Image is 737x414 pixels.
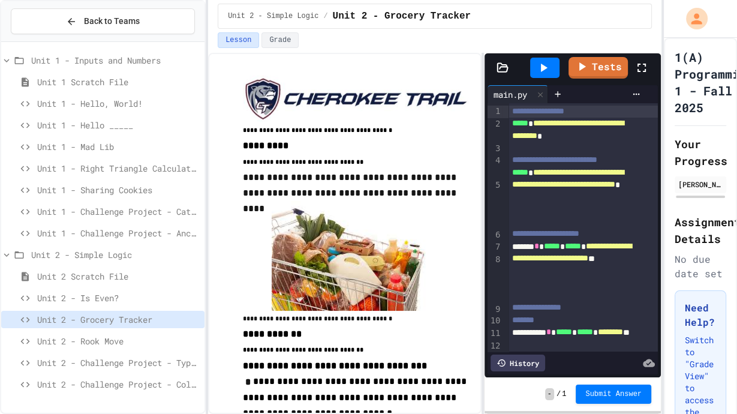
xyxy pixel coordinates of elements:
div: 9 [488,304,503,316]
span: Unit 1 - Hello _____ [37,119,200,131]
div: 6 [488,229,503,241]
div: 7 [488,241,503,254]
span: 1 [562,389,566,399]
h2: Assignment Details [675,214,726,247]
div: 5 [488,179,503,229]
span: Back to Teams [84,15,140,28]
div: main.py [488,88,533,101]
span: Unit 2 - Simple Logic [228,11,318,21]
div: 12 [488,340,503,365]
span: Unit 2 - Grocery Tracker [333,9,471,23]
span: Submit Answer [585,389,642,399]
div: 4 [488,155,503,180]
span: Unit 1 - Hello, World! [37,97,200,110]
a: Tests [568,57,628,79]
button: Submit Answer [576,385,651,404]
span: / [556,389,561,399]
span: Unit 1 - Mad Lib [37,140,200,153]
div: My Account [673,5,711,32]
div: 3 [488,143,503,155]
div: [PERSON_NAME] [678,179,723,190]
span: Unit 1 - Sharing Cookies [37,184,200,196]
span: Unit 1 - Inputs and Numbers [31,54,200,67]
span: Unit 2 - Grocery Tracker [37,313,200,326]
h3: Need Help? [685,301,716,329]
span: Unit 1 - Challenge Project - Cat Years Calculator [37,205,200,218]
span: Unit 2 - Challenge Project - Colors on Chessboard [37,378,200,391]
div: 11 [488,328,503,340]
h2: Your Progress [675,136,726,169]
span: Unit 1 - Challenge Project - Ancient Pyramid [37,227,200,239]
div: 8 [488,254,503,304]
div: 10 [488,315,503,328]
button: Back to Teams [11,8,195,34]
button: Grade [261,32,299,48]
div: 2 [488,118,503,143]
span: Unit 2 Scratch File [37,270,200,283]
span: - [545,388,554,400]
span: Unit 2 - Is Even? [37,292,200,304]
button: Lesson [218,32,259,48]
div: main.py [488,85,548,103]
span: Unit 1 Scratch File [37,76,200,88]
div: No due date set [675,252,726,281]
span: Unit 2 - Challenge Project - Type of Triangle [37,356,200,369]
span: Unit 1 - Right Triangle Calculator [37,162,200,175]
div: 1 [488,106,503,118]
span: Unit 2 - Simple Logic [31,248,200,261]
span: / [323,11,327,21]
span: Unit 2 - Rook Move [37,335,200,347]
div: History [491,355,545,371]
